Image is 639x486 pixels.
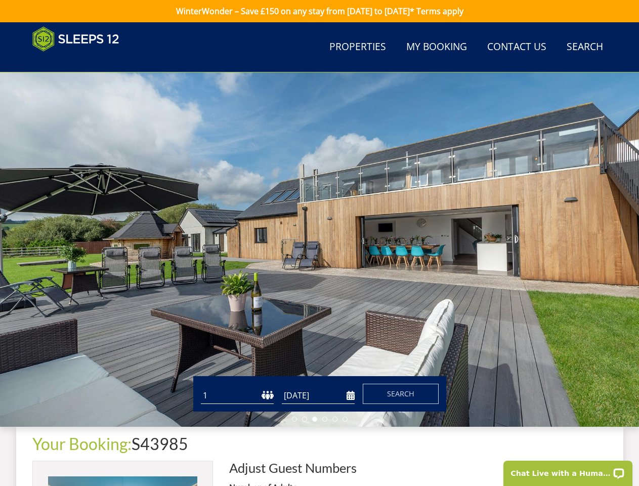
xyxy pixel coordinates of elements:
iframe: LiveChat chat widget [497,454,639,486]
h1: S43985 [32,435,607,453]
a: Your Booking: [32,434,132,454]
h2: Adjust Guest Numbers [229,461,607,475]
a: Search [563,36,607,59]
a: My Booking [402,36,471,59]
input: Arrival Date [282,387,355,404]
img: Sleeps 12 [32,26,119,52]
button: Search [363,384,439,404]
span: Search [387,389,414,398]
a: Contact Us [483,36,550,59]
a: Properties [325,36,390,59]
iframe: Customer reviews powered by Trustpilot [27,58,134,66]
